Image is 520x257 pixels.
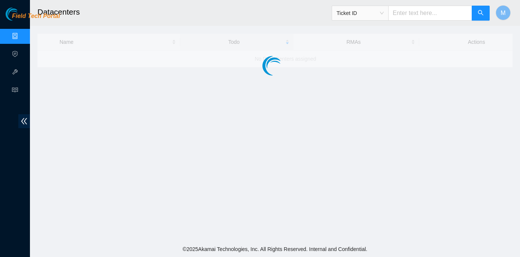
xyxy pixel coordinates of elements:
[12,13,60,20] span: Field Tech Portal
[501,8,505,18] span: M
[496,5,511,20] button: M
[30,241,520,257] footer: © 2025 Akamai Technologies, Inc. All Rights Reserved. Internal and Confidential.
[6,13,60,23] a: Akamai TechnologiesField Tech Portal
[12,84,18,99] span: read
[18,114,30,128] span: double-left
[337,7,384,19] span: Ticket ID
[6,7,38,21] img: Akamai Technologies
[472,6,490,21] button: search
[478,10,484,17] span: search
[388,6,472,21] input: Enter text here...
